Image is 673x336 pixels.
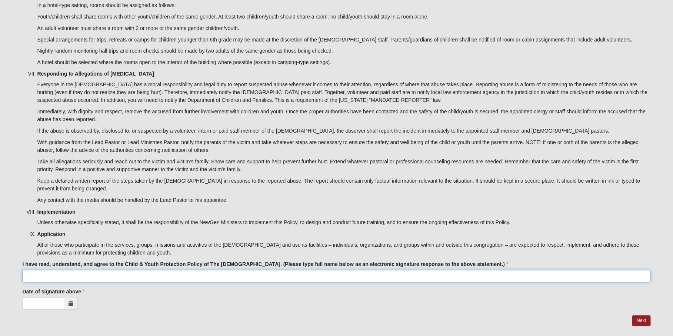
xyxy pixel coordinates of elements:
[37,1,650,9] p: In a hotel-type setting, rooms should be assigned as follows:
[37,197,650,204] p: Any contact with the media should be handled by the Lead Pastor or his appointee.
[37,81,650,104] p: Everyone in the [DEMOGRAPHIC_DATA] has a moral responsibility and legal duty to report suspected ...
[37,127,650,135] p: If the abuse is observed by, disclosed to, or suspected by a volunteer, intern or paid staff memb...
[37,177,650,193] p: Keep a detailed written report of the steps taken by the [DEMOGRAPHIC_DATA] in response to the re...
[37,13,650,21] p: Youth/children shall share rooms with other youth/children of the same gender. At least two child...
[37,232,650,238] h5: Application
[37,47,650,55] p: Nightly random monitoring hall trips and room checks should be made by two adults of the same gen...
[37,71,650,77] h5: Responding to Allegations of [MEDICAL_DATA]
[22,288,85,296] label: Date of signature above
[37,139,650,154] p: With guidance from the Lead Pastor or Lead Ministries Pastor, notify the parents of the victim an...
[37,108,650,124] p: Immediately, with dignity and respect, remove the accused from further involvement with children ...
[37,158,650,174] p: Take all allegations seriously and reach out to the victim and victim’s family. Show care and sup...
[37,59,650,67] p: A hotel should be selected where the rooms open to the interior of the building where possible (e...
[37,219,650,227] p: Unless otherwise specifically stated, it shall be the responsibility of the NewGen Ministers to i...
[37,36,650,44] p: Special arrangements for trips, retreats or camps for children younger than 6th grade may be made...
[37,242,650,257] p: All of those who participate in the services, groups, missions and activities of the [DEMOGRAPHIC...
[37,209,650,216] h5: Implementation
[22,261,509,268] label: I have read, understand, and agree to the Child & Youth Protection Policy of The [DEMOGRAPHIC_DAT...
[37,24,650,32] p: An adult volunteer must share a room with 2 or more of the same gender children/youth.
[632,316,650,326] a: Next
